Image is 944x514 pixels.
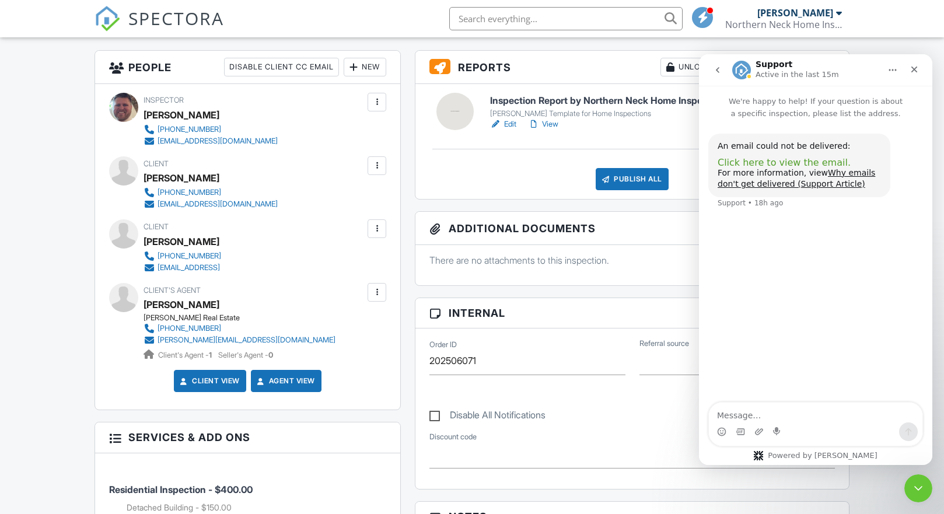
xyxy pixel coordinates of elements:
label: Disable All Notifications [429,410,546,424]
div: Unlocked [660,58,727,76]
a: [PERSON_NAME] [144,296,219,313]
span: Client's Agent - [158,351,214,359]
strong: 1 [209,351,212,359]
input: Search everything... [449,7,683,30]
div: [PERSON_NAME] [144,106,219,124]
span: SPECTORA [128,6,224,30]
h3: People [95,51,400,84]
div: Northern Neck Home Inspections [725,19,842,30]
a: View [528,118,558,130]
label: Discount code [429,432,477,442]
div: [PERSON_NAME] [144,233,219,250]
div: [EMAIL_ADDRESS][DOMAIN_NAME] [158,137,278,146]
span: Client's Agent [144,286,201,295]
div: [PERSON_NAME] Template for Home Inspections [490,109,755,118]
iframe: Intercom live chat [904,474,932,502]
a: Client View [178,375,240,387]
li: Add on: Detached Building [127,502,386,513]
h3: Reports [415,51,849,84]
img: The Best Home Inspection Software - Spectora [95,6,120,32]
iframe: Intercom live chat [699,54,932,465]
h6: Inspection Report by Northern Neck Home Inspections [490,93,755,109]
div: [EMAIL_ADDRESS][DOMAIN_NAME] [158,200,278,209]
div: [PERSON_NAME] [757,7,833,19]
strong: 0 [268,351,273,359]
label: Referral source [639,338,689,349]
div: [PERSON_NAME] Real Estate [144,313,345,323]
div: [PHONE_NUMBER] [158,324,221,333]
a: Agent View [255,375,315,387]
div: [PHONE_NUMBER] [158,251,221,261]
a: [EMAIL_ADDRESS][DOMAIN_NAME] [144,135,278,147]
span: Inspector [144,96,184,104]
div: Publish All [596,168,669,190]
p: There are no attachments to this inspection. [429,254,835,267]
div: New [344,58,386,76]
a: [EMAIL_ADDRESS] [144,262,221,274]
h3: Services & Add ons [95,422,400,453]
a: [PHONE_NUMBER] [144,124,278,135]
span: Seller's Agent - [218,351,273,359]
a: [PHONE_NUMBER] [144,187,278,198]
div: [PERSON_NAME] [144,169,219,187]
a: [PHONE_NUMBER] [144,323,335,334]
a: [EMAIL_ADDRESS][DOMAIN_NAME] [144,198,278,210]
a: [PERSON_NAME][EMAIL_ADDRESS][DOMAIN_NAME] [144,334,335,346]
div: [EMAIL_ADDRESS] [158,263,220,272]
h3: Additional Documents [415,212,849,245]
div: Disable Client CC Email [224,58,339,76]
div: [PHONE_NUMBER] [158,125,221,134]
h3: Internal [415,298,849,328]
span: Client [144,159,169,168]
span: Residential Inspection - $400.00 [109,484,253,495]
a: Inspection Report by Northern Neck Home Inspections [PERSON_NAME] Template for Home Inspections [490,93,755,119]
div: [PHONE_NUMBER] [158,188,221,197]
label: Order ID [429,340,457,350]
a: SPECTORA [95,16,224,40]
a: [PHONE_NUMBER] [144,250,221,262]
div: [PERSON_NAME][EMAIL_ADDRESS][DOMAIN_NAME] [158,335,335,345]
a: Edit [490,118,516,130]
span: Client [144,222,169,231]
